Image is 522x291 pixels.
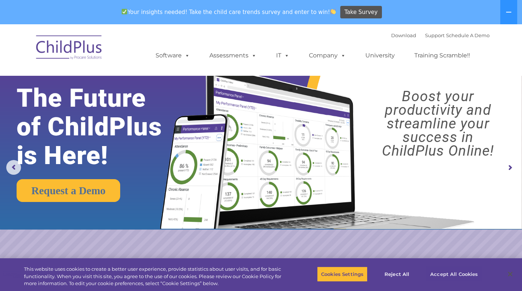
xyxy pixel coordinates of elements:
[391,32,416,38] a: Download
[118,5,339,19] span: Your insights needed! Take the child care trends survey and enter to win!
[269,48,297,63] a: IT
[502,266,518,282] button: Close
[446,32,490,38] a: Schedule A Demo
[330,9,336,14] img: 👏
[425,32,445,38] a: Support
[102,79,134,84] span: Phone number
[17,84,183,170] rs-layer: The Future of ChildPlus is Here!
[202,48,264,63] a: Assessments
[358,48,402,63] a: University
[17,179,120,202] a: Request a Demo
[102,49,125,54] span: Last name
[407,48,477,63] a: Training Scramble!!
[374,266,420,282] button: Reject All
[426,266,482,282] button: Accept All Cookies
[122,9,127,14] img: ✅
[361,90,515,158] rs-layer: Boost your productivity and streamline your success in ChildPlus Online!
[302,48,353,63] a: Company
[148,48,197,63] a: Software
[317,266,368,282] button: Cookies Settings
[340,6,382,19] a: Take Survey
[344,6,377,19] span: Take Survey
[24,266,287,287] div: This website uses cookies to create a better user experience, provide statistics about user visit...
[391,32,490,38] font: |
[32,30,106,67] img: ChildPlus by Procare Solutions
